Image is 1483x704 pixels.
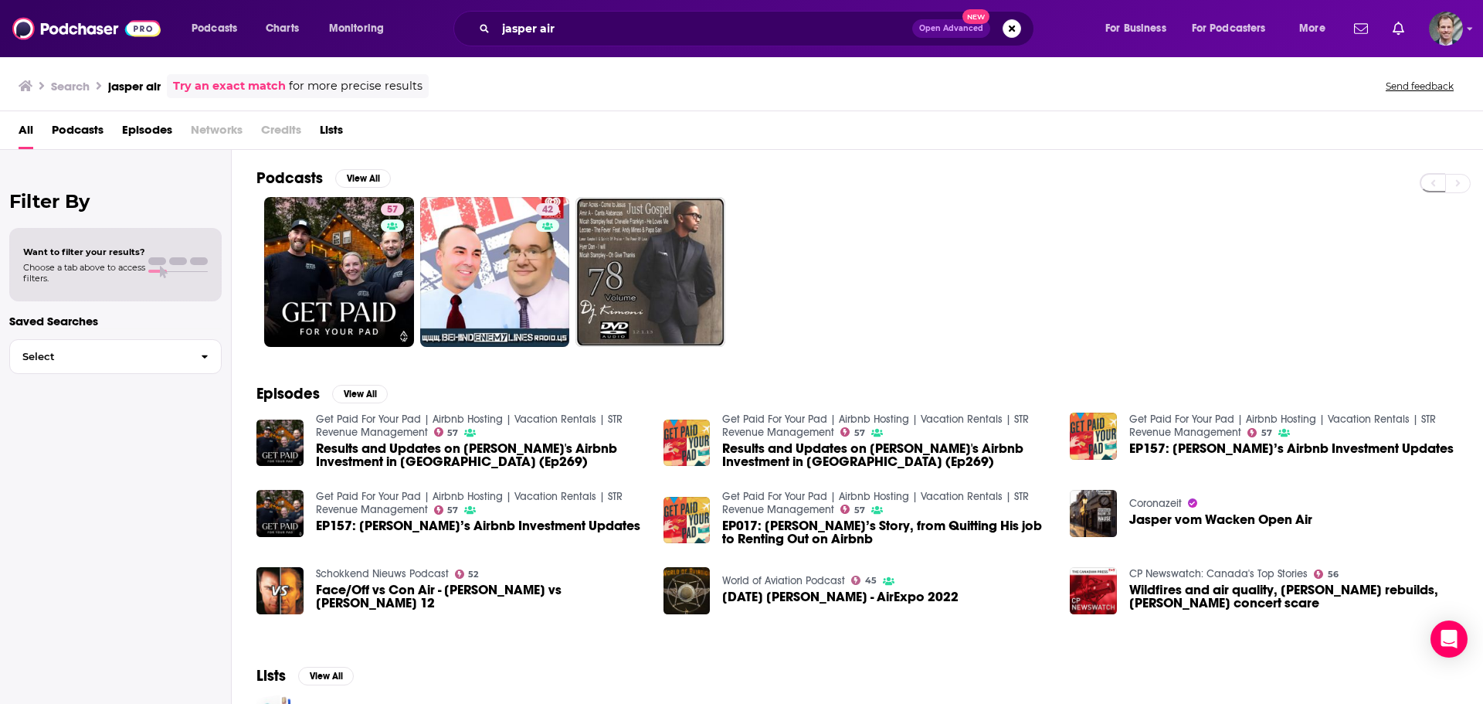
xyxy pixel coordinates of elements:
button: View All [332,385,388,403]
span: Results and Updates on [PERSON_NAME]'s Airbnb Investment in [GEOGRAPHIC_DATA] (Ep269) [722,442,1051,468]
span: Credits [261,117,301,149]
a: Get Paid For Your Pad | Airbnb Hosting | Vacation Rentals | STR Revenue Management [1129,413,1436,439]
a: 57 [264,197,414,347]
a: Show notifications dropdown [1348,15,1374,42]
button: Open AdvancedNew [912,19,990,38]
span: Want to filter your results? [23,247,145,257]
a: Get Paid For Your Pad | Airbnb Hosting | Vacation Rentals | STR Revenue Management [316,413,623,439]
span: New [962,9,990,24]
a: Show notifications dropdown [1386,15,1410,42]
a: 57 [840,505,865,514]
div: Search podcasts, credits, & more... [468,11,1049,46]
a: 42 [420,197,570,347]
a: Get Paid For Your Pad | Airbnb Hosting | Vacation Rentals | STR Revenue Management [722,490,1029,516]
span: for more precise results [289,77,423,95]
span: 45 [865,577,877,584]
a: Podchaser - Follow, Share and Rate Podcasts [12,14,161,43]
h2: Lists [256,666,286,685]
a: World of Aviation Podcast [722,574,845,587]
img: User Profile [1429,12,1463,46]
a: Podcasts [52,117,104,149]
button: View All [335,169,391,188]
button: Send feedback [1381,80,1458,93]
span: EP017: [PERSON_NAME]’s Story, from Quitting His job to Renting Out on Airbnb [722,519,1051,546]
a: Results and Updates on Jasper's Airbnb Investment in Colombia (Ep269) [722,442,1051,468]
a: Get Paid For Your Pad | Airbnb Hosting | Vacation Rentals | STR Revenue Management [722,413,1029,439]
img: 05/22/22 Bob Jasperson - AirExpo 2022 [663,567,711,614]
span: [DATE] [PERSON_NAME] - AirExpo 2022 [722,590,959,604]
span: 56 [1328,571,1339,578]
span: Open Advanced [919,25,983,32]
img: Results and Updates on Jasper's Airbnb Investment in Colombia (Ep269) [256,420,304,467]
a: Face/Off vs Con Air - Julius vs Jasper 12 [316,583,645,610]
span: 57 [447,430,458,437]
a: EP157: Jasper’s Airbnb Investment Updates [1129,442,1454,455]
span: 57 [854,430,865,437]
a: Lists [320,117,343,149]
button: open menu [1288,16,1345,41]
img: EP017: Jasper’s Story, from Quitting His job to Renting Out on Airbnb [663,497,711,544]
input: Search podcasts, credits, & more... [496,16,912,41]
img: EP157: Jasper’s Airbnb Investment Updates [256,490,304,537]
span: 57 [1261,430,1272,437]
a: Try an exact match [173,77,286,95]
span: 57 [854,507,865,514]
a: ListsView All [256,666,354,685]
a: 05/22/22 Bob Jasperson - AirExpo 2022 [722,590,959,604]
span: Wildfires and air quality, [PERSON_NAME] rebuilds, [PERSON_NAME] concert scare [1129,583,1458,610]
h3: jasper air [108,79,161,94]
p: Saved Searches [9,314,222,328]
a: Wildfires and air quality, Jasper rebuilds, Katy Perry concert scare [1129,583,1458,610]
span: Networks [191,117,243,149]
a: 57 [840,427,865,437]
span: EP157: [PERSON_NAME]’s Airbnb Investment Updates [1129,442,1454,455]
span: More [1299,18,1325,39]
span: Monitoring [329,18,384,39]
span: Choose a tab above to access filters. [23,262,145,284]
a: EP157: Jasper’s Airbnb Investment Updates [316,519,640,532]
img: EP157: Jasper’s Airbnb Investment Updates [1070,413,1117,460]
a: Get Paid For Your Pad | Airbnb Hosting | Vacation Rentals | STR Revenue Management [316,490,623,516]
a: Results and Updates on Jasper's Airbnb Investment in Colombia (Ep269) [316,442,645,468]
a: 57 [1247,428,1272,437]
a: Wildfires and air quality, Jasper rebuilds, Katy Perry concert scare [1070,567,1117,614]
div: Open Intercom Messenger [1430,621,1468,658]
span: 42 [542,202,553,218]
button: open menu [181,16,257,41]
span: 52 [468,571,478,578]
a: EP017: Jasper’s Story, from Quitting His job to Renting Out on Airbnb [722,519,1051,546]
a: Jasper vom Wacken Open Air [1129,513,1312,526]
span: Results and Updates on [PERSON_NAME]'s Airbnb Investment in [GEOGRAPHIC_DATA] (Ep269) [316,442,645,468]
a: Coronazeit [1129,497,1182,510]
img: Face/Off vs Con Air - Julius vs Jasper 12 [256,567,304,614]
span: EP157: [PERSON_NAME]’s Airbnb Investment Updates [316,519,640,532]
span: For Podcasters [1192,18,1266,39]
span: For Business [1105,18,1166,39]
h2: Filter By [9,190,222,213]
a: EpisodesView All [256,384,388,403]
span: 57 [447,507,458,514]
span: Logged in as kwerderman [1429,12,1463,46]
img: Results and Updates on Jasper's Airbnb Investment in Colombia (Ep269) [663,420,711,467]
a: 57 [381,203,404,216]
span: All [19,117,33,149]
img: Jasper vom Wacken Open Air [1070,490,1117,537]
a: 45 [851,576,877,585]
span: 57 [387,202,398,218]
span: Podcasts [192,18,237,39]
a: 42 [536,203,559,216]
span: Face/Off vs Con Air - [PERSON_NAME] vs [PERSON_NAME] 12 [316,583,645,610]
button: open menu [1182,16,1288,41]
a: Episodes [122,117,172,149]
a: CP Newswatch: Canada's Top Stories [1129,567,1308,580]
h3: Search [51,79,90,94]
